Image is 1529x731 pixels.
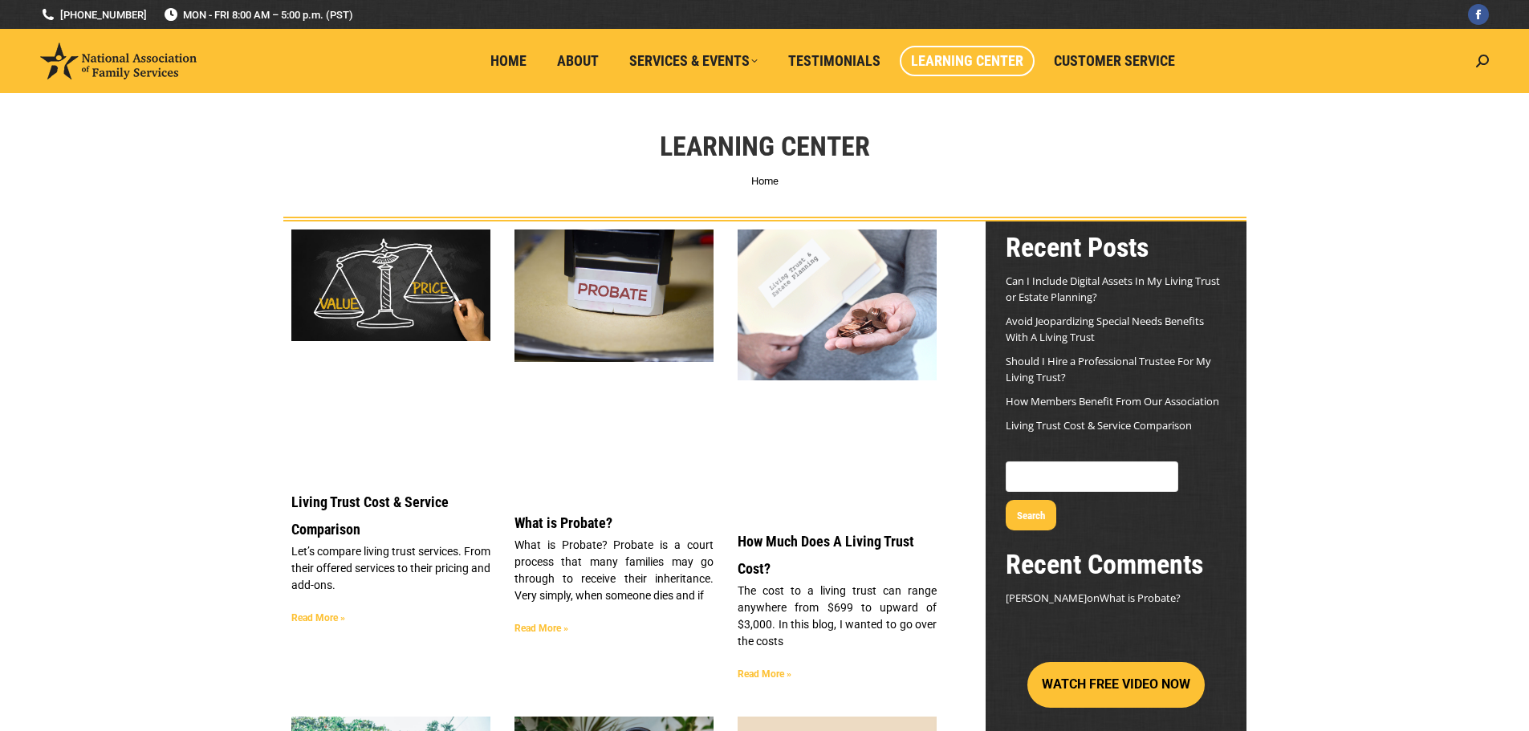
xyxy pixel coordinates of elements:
img: National Association of Family Services [40,43,197,79]
img: Living Trust Service and Price Comparison Blog Image [291,229,490,341]
a: Home [751,175,779,187]
a: Home [479,46,538,76]
a: [PHONE_NUMBER] [40,7,147,22]
a: Should I Hire a Professional Trustee For My Living Trust? [1006,354,1211,384]
span: About [557,52,599,70]
span: Services & Events [629,52,758,70]
h1: Learning Center [660,128,870,164]
p: What is Probate? Probate is a court process that many families may go through to receive their in... [514,537,714,604]
a: Avoid Jeopardizing Special Needs Benefits With A Living Trust [1006,314,1204,344]
a: Read more about Living Trust Cost & Service Comparison [291,612,345,623]
a: How Much Does A Living Trust Cost? [738,533,914,577]
a: What is Probate? [1100,591,1181,605]
a: Living Trust Service and Price Comparison Blog Image [291,229,490,473]
button: WATCH FREE VIDEO NOW [1027,662,1205,708]
a: What is Probate? [514,229,714,493]
span: Testimonials [788,52,880,70]
a: What is Probate? [514,514,612,531]
img: What is Probate? [514,229,714,362]
a: WATCH FREE VIDEO NOW [1027,677,1205,692]
a: Testimonials [777,46,892,76]
a: Read more about What is Probate? [514,623,568,634]
a: Living Trust Cost [738,229,937,512]
a: Living Trust Cost & Service Comparison [1006,418,1192,433]
button: Search [1006,500,1056,530]
a: Read more about How Much Does A Living Trust Cost? [738,668,791,680]
a: Facebook page opens in new window [1468,4,1489,25]
span: Customer Service [1054,52,1175,70]
h2: Recent Posts [1006,229,1226,265]
span: [PERSON_NAME] [1006,591,1087,605]
footer: on [1006,590,1226,606]
span: Learning Center [911,52,1023,70]
a: How Members Benefit From Our Association [1006,394,1219,408]
a: Customer Service [1043,46,1186,76]
img: Living Trust Cost [738,229,937,380]
h2: Recent Comments [1006,546,1226,582]
a: Living Trust Cost & Service Comparison [291,493,449,538]
a: Can I Include Digital Assets In My Living Trust or Estate Planning? [1006,274,1220,304]
a: Learning Center [900,46,1035,76]
span: Home [490,52,527,70]
p: The cost to a living trust can range anywhere from $699 to upward of $3,000. In this blog, I want... [738,583,937,650]
p: Let’s compare living trust services. From their offered services to their pricing and add-ons. [291,543,490,594]
span: MON - FRI 8:00 AM – 5:00 p.m. (PST) [163,7,353,22]
a: About [546,46,610,76]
